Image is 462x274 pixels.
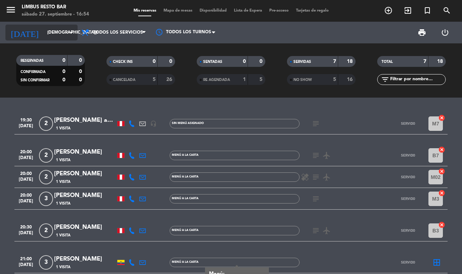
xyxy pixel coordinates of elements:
[438,114,445,121] i: cancel
[390,255,426,270] button: SERVIDO
[17,124,35,132] span: [DATE]
[172,154,199,157] span: MENÚ A LA CARTA
[401,175,415,179] span: SERVIDO
[438,168,445,175] i: cancel
[54,191,115,200] div: [PERSON_NAME]
[21,78,49,82] span: SIN CONFIRMAR
[79,77,83,82] strong: 0
[150,120,157,127] i: headset_mic
[169,59,174,64] strong: 0
[322,151,331,160] i: airplanemode_active
[172,229,199,232] span: MENÚ A LA CARTA
[293,78,312,82] span: NO SHOW
[311,194,320,203] i: subject
[17,262,35,271] span: [DATE]
[172,197,199,200] span: MENÚ A LA CARTA
[381,75,389,84] i: filter_list
[382,60,393,64] span: TOTAL
[54,223,115,232] div: [PERSON_NAME]
[153,59,156,64] strong: 0
[389,76,445,84] input: Filtrar por nombre...
[67,28,76,37] i: arrow_drop_down
[438,189,445,197] i: cancel
[79,58,83,63] strong: 0
[433,22,457,43] div: LOG OUT
[93,30,143,35] span: Todos los servicios
[203,78,230,82] span: RE AGENDADA
[172,122,204,125] span: Sin menú asignado
[423,6,432,15] i: turned_in_not
[17,199,35,207] span: [DATE]
[333,77,336,82] strong: 5
[113,78,135,82] span: CANCELADA
[54,116,115,125] div: [PERSON_NAME] antahi
[62,58,65,63] strong: 0
[260,59,264,64] strong: 0
[54,254,115,264] div: [PERSON_NAME]
[260,77,264,82] strong: 5
[322,173,331,181] i: airplanemode_active
[56,201,70,206] span: 1 Visita
[401,197,415,201] span: SERVIDO
[301,173,309,181] i: healing
[21,59,44,63] span: RESERVADAS
[17,155,35,164] span: [DATE]
[62,77,65,82] strong: 0
[437,59,444,64] strong: 18
[418,28,426,37] span: print
[432,258,441,267] i: border_all
[22,4,89,11] div: Limbus Resto Bar
[17,177,35,185] span: [DATE]
[347,77,354,82] strong: 16
[243,59,246,64] strong: 0
[172,175,199,178] span: MENÚ A LA CARTA
[292,9,332,13] span: Tarjetas de regalo
[113,60,133,64] span: CHECK INS
[56,179,70,185] span: 1 Visita
[166,77,174,82] strong: 26
[21,70,45,74] span: CONFIRMADA
[17,231,35,239] span: [DATE]
[443,6,451,15] i: search
[39,223,53,238] span: 2
[390,170,426,184] button: SERVIDO
[401,260,415,264] span: SERVIDO
[311,173,320,181] i: subject
[160,9,196,13] span: Mapa de mesas
[130,9,160,13] span: Mis reservas
[404,6,412,15] i: exit_to_app
[17,222,35,231] span: 20:30
[347,59,354,64] strong: 18
[390,116,426,131] button: SERVIDO
[438,146,445,153] i: cancel
[401,228,415,232] span: SERVIDO
[153,77,156,82] strong: 5
[17,147,35,155] span: 20:00
[230,9,266,13] span: Lista de Espera
[311,226,320,235] i: subject
[243,77,246,82] strong: 1
[5,4,16,15] i: menu
[172,261,199,264] span: MENÚ A LA CARTA
[293,60,311,64] span: SERVIDAS
[22,11,89,18] div: sábado 27. septiembre - 16:54
[203,60,222,64] span: SENTADAS
[17,169,35,177] span: 20:00
[266,9,292,13] span: Pre-acceso
[54,147,115,157] div: [PERSON_NAME]
[39,148,53,163] span: 2
[56,157,70,163] span: 1 Visita
[17,115,35,124] span: 19:30
[322,226,331,235] i: airplanemode_active
[423,59,426,64] strong: 7
[39,192,53,206] span: 3
[17,190,35,199] span: 20:00
[39,170,53,184] span: 2
[441,28,449,37] i: power_settings_new
[384,6,393,15] i: add_circle_outline
[39,255,53,270] span: 3
[17,254,35,262] span: 21:00
[390,192,426,206] button: SERVIDO
[401,153,415,157] span: SERVIDO
[79,69,83,74] strong: 0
